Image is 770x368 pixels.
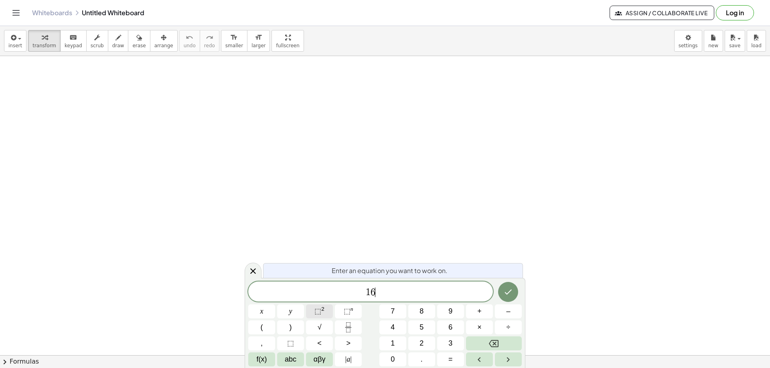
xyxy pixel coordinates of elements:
[287,338,294,349] span: ⬚
[314,307,321,315] span: ⬚
[332,266,448,275] span: Enter an equation you want to work on.
[221,30,247,52] button: format_sizesmaller
[318,322,322,333] span: √
[65,43,82,48] span: keypad
[437,352,464,366] button: Equals
[344,307,351,315] span: ⬚
[272,30,304,52] button: fullscreen
[448,322,452,333] span: 6
[408,320,435,334] button: 5
[317,338,322,349] span: <
[204,43,215,48] span: redo
[466,320,493,334] button: Times
[708,43,718,48] span: new
[495,304,522,318] button: Minus
[506,306,510,317] span: –
[391,354,395,365] span: 0
[379,352,406,366] button: 0
[8,43,22,48] span: insert
[610,6,714,20] button: Assign / Collaborate Live
[257,354,267,365] span: f(x)
[150,30,178,52] button: arrange
[616,9,707,16] span: Assign / Collaborate Live
[674,30,702,52] button: settings
[206,33,213,42] i: redo
[186,33,193,42] i: undo
[306,304,333,318] button: Squared
[289,306,292,317] span: y
[91,43,104,48] span: scrub
[448,354,453,365] span: =
[248,336,275,350] button: ,
[419,306,423,317] span: 8
[379,320,406,334] button: 4
[477,322,482,333] span: ×
[200,30,219,52] button: redoredo
[408,352,435,366] button: .
[391,306,395,317] span: 7
[306,352,333,366] button: Greek alphabet
[350,355,352,363] span: |
[466,304,493,318] button: Plus
[28,30,61,52] button: transform
[379,336,406,350] button: 1
[260,306,263,317] span: x
[128,30,150,52] button: erase
[351,306,353,312] sup: n
[466,336,522,350] button: Backspace
[729,43,740,48] span: save
[32,43,56,48] span: transform
[419,338,423,349] span: 2
[248,304,275,318] button: x
[277,336,304,350] button: Placeholder
[751,43,762,48] span: load
[704,30,723,52] button: new
[10,6,22,19] button: Toggle navigation
[408,336,435,350] button: 2
[716,5,754,20] button: Log in
[230,33,238,42] i: format_size
[306,320,333,334] button: Square root
[314,354,326,365] span: αβγ
[179,30,200,52] button: undoundo
[498,282,518,302] button: Done
[306,336,333,350] button: Less than
[154,43,173,48] span: arrange
[4,30,26,52] button: insert
[437,320,464,334] button: 6
[251,43,265,48] span: larger
[60,30,87,52] button: keyboardkeypad
[184,43,196,48] span: undo
[261,338,263,349] span: ,
[32,9,72,17] a: Whiteboards
[69,33,77,42] i: keyboard
[448,338,452,349] span: 3
[419,322,423,333] span: 5
[255,33,262,42] i: format_size
[290,322,292,333] span: )
[335,304,362,318] button: Superscript
[335,352,362,366] button: Absolute value
[86,30,108,52] button: scrub
[276,43,299,48] span: fullscreen
[725,30,745,52] button: save
[466,352,493,366] button: Left arrow
[408,304,435,318] button: 8
[371,288,375,297] span: 6
[448,306,452,317] span: 9
[248,352,275,366] button: Functions
[391,322,395,333] span: 4
[437,304,464,318] button: 9
[112,43,124,48] span: draw
[108,30,129,52] button: draw
[277,320,304,334] button: )
[277,352,304,366] button: Alphabet
[248,320,275,334] button: (
[437,336,464,350] button: 3
[421,354,423,365] span: .
[132,43,146,48] span: erase
[747,30,766,52] button: load
[335,320,362,334] button: Fraction
[366,288,371,297] span: 1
